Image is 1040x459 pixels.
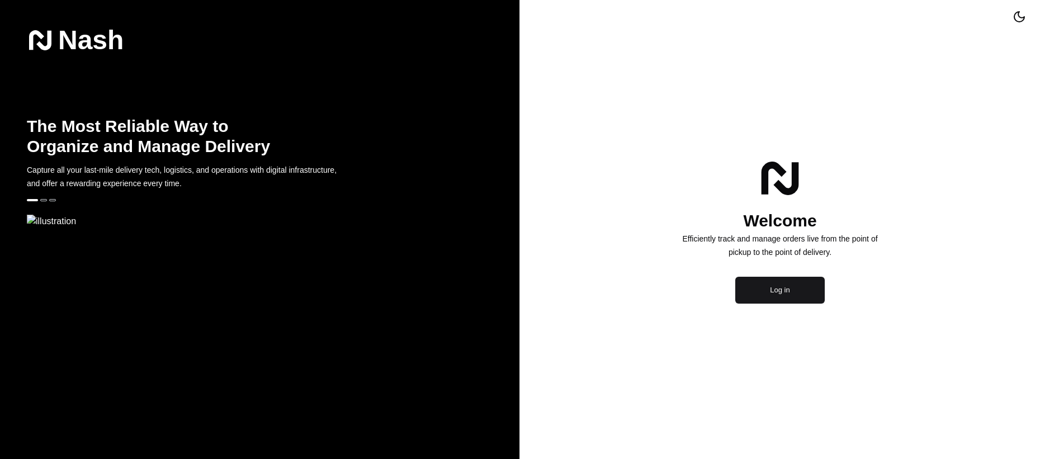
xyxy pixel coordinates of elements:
h2: The Most Reliable Way to Organize and Manage Delivery [27,116,277,157]
img: illustration [27,215,519,228]
p: Efficiently track and manage orders live from the point of pickup to the point of delivery. [673,232,887,259]
p: Capture all your last-mile delivery tech, logistics, and operations with digital infrastructure, ... [27,163,349,190]
h1: Welcome [673,210,887,232]
button: Log in [735,277,825,304]
span: Nash [58,29,124,51]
